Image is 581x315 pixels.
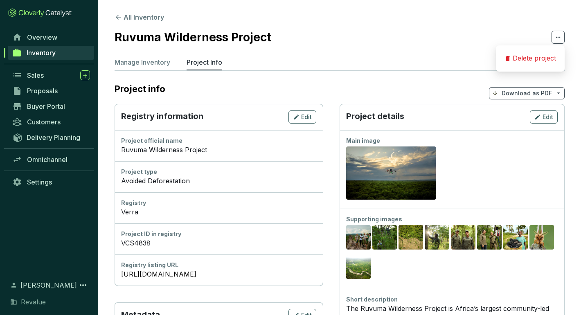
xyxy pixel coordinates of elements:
[20,280,77,290] span: [PERSON_NAME]
[346,110,404,124] p: Project details
[8,115,94,129] a: Customers
[121,261,316,269] div: Registry listing URL
[121,199,316,207] div: Registry
[301,113,312,121] span: Edit
[121,207,316,217] div: Verra
[8,84,94,98] a: Proposals
[8,175,94,189] a: Settings
[115,12,164,22] button: All Inventory
[8,46,94,60] a: Inventory
[8,30,94,44] a: Overview
[8,99,94,113] a: Buyer Portal
[27,178,52,186] span: Settings
[115,29,271,46] h2: Ruvuma Wilderness Project
[27,118,61,126] span: Customers
[502,89,552,97] p: Download as PDF
[27,133,80,142] span: Delivery Planning
[121,110,203,124] p: Registry information
[27,33,57,41] span: Overview
[8,153,94,166] a: Omnichannel
[543,113,553,121] span: Edit
[115,83,173,94] h2: Project info
[21,297,46,307] span: Revalue
[27,87,58,95] span: Proposals
[346,137,558,145] div: Main image
[121,238,316,248] div: VCS4838
[530,110,558,124] button: Edit
[27,102,65,110] span: Buyer Portal
[121,168,316,176] div: Project type
[121,230,316,238] div: Project ID in registry
[8,68,94,82] a: Sales
[115,57,170,67] p: Manage Inventory
[27,49,56,57] span: Inventory
[121,269,316,279] a: [URL][DOMAIN_NAME]
[346,295,558,304] div: Short description
[121,137,316,145] div: Project official name
[346,215,558,223] div: Supporting images
[27,155,68,164] span: Omnichannel
[121,145,316,155] div: Ruvuma Wilderness Project
[121,176,316,186] div: Avoided Deforestation
[288,110,316,124] button: Edit
[8,130,94,144] a: Delivery Planning
[187,57,222,67] p: Project Info
[27,71,44,79] span: Sales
